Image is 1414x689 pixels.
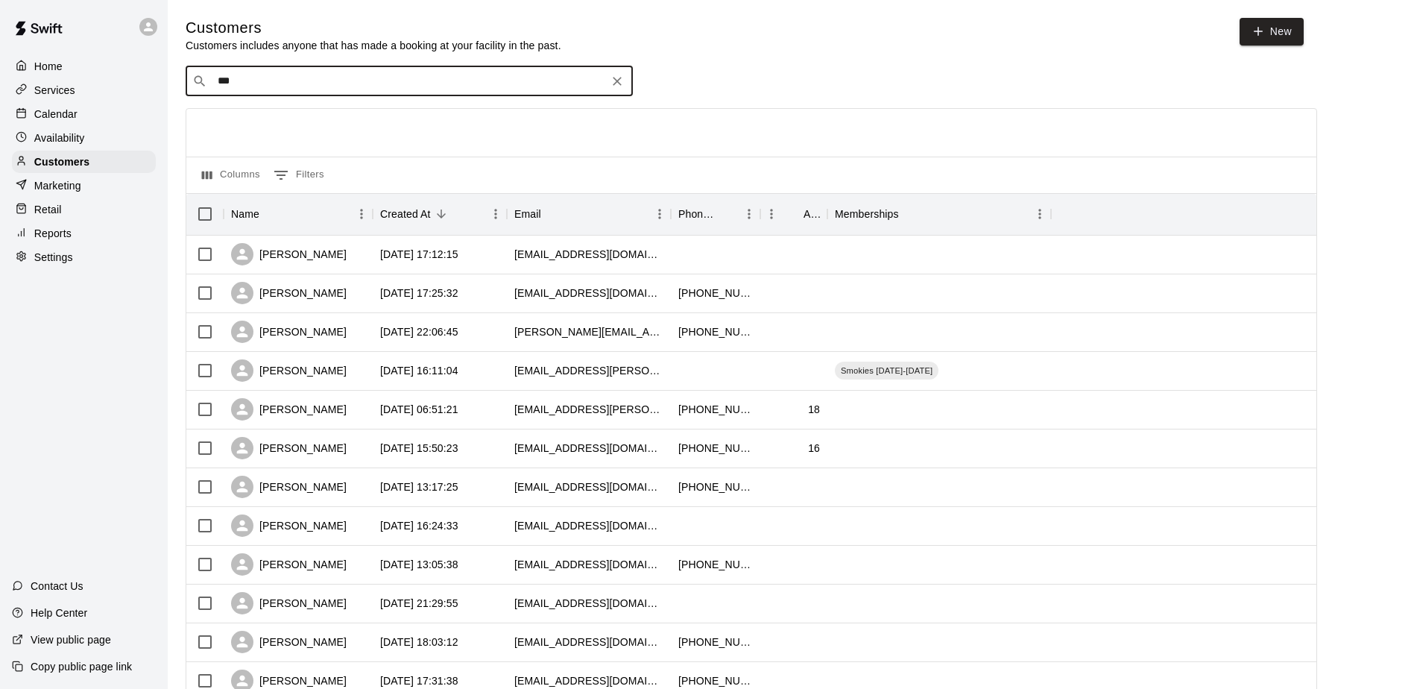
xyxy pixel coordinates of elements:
a: Marketing [12,174,156,197]
button: Sort [431,204,452,224]
button: Sort [541,204,562,224]
div: 2025-09-15 17:25:32 [380,286,458,301]
div: b.wadkins@yahoo.com [514,324,663,339]
div: Email [507,193,671,235]
p: Home [34,59,63,74]
button: Sort [717,204,738,224]
button: Sort [783,204,804,224]
div: Created At [380,193,431,235]
div: Phone Number [678,193,717,235]
p: Availability [34,130,85,145]
div: [PERSON_NAME] [231,321,347,343]
div: +14232604290 [678,479,753,494]
div: Memberships [827,193,1051,235]
button: Show filters [270,163,328,187]
div: thomasjen011@gmail.com [514,441,663,456]
a: New [1240,18,1304,45]
div: Settings [12,246,156,268]
div: +14238831517 [678,286,753,301]
p: Customers [34,154,89,169]
div: Services [12,79,156,101]
p: Calendar [34,107,78,122]
div: 2025-09-10 22:06:45 [380,324,458,339]
div: 2025-09-04 13:05:38 [380,557,458,572]
a: Calendar [12,103,156,125]
div: sdunn@thebeth.org [514,596,663,611]
div: Smokies [DATE]-[DATE] [835,362,938,380]
button: Menu [1029,203,1051,225]
p: View public page [31,632,111,647]
p: Settings [34,250,73,265]
div: [PERSON_NAME] [231,553,347,576]
div: 2025-09-06 13:17:25 [380,479,458,494]
a: Reports [12,222,156,245]
div: [PERSON_NAME] [231,398,347,421]
div: Phone Number [671,193,760,235]
button: Sort [899,204,920,224]
h5: Customers [186,18,561,38]
div: Memberships [835,193,899,235]
div: 2025-09-09 06:51:21 [380,402,458,417]
div: jeromelehoux26@mccallie.org [514,402,663,417]
div: Search customers by name or email [186,66,633,96]
button: Menu [350,203,373,225]
div: 16 [808,441,820,456]
div: [PERSON_NAME] [231,359,347,382]
div: 18 [808,402,820,417]
a: Home [12,55,156,78]
div: [PERSON_NAME] [231,476,347,498]
div: lindseyawallin@gmail.com [514,518,663,533]
div: daisymball99@gmail.com [514,635,663,649]
div: Name [231,193,259,235]
div: clmoore1220@gmail.com [514,286,663,301]
p: Contact Us [31,579,83,594]
div: [PERSON_NAME] [231,515,347,537]
div: [PERSON_NAME] [231,243,347,265]
div: 2025-09-06 15:50:23 [380,441,458,456]
button: Clear [607,71,628,92]
div: 2025-08-28 21:29:55 [380,596,458,611]
a: Retail [12,198,156,221]
button: Select columns [198,163,264,187]
button: Sort [259,204,280,224]
div: [PERSON_NAME] [231,592,347,614]
div: Created At [373,193,507,235]
p: Services [34,83,75,98]
div: 2025-09-09 16:11:04 [380,363,458,378]
p: Customers includes anyone that has made a booking at your facility in the past. [186,38,561,53]
div: Age [760,193,827,235]
div: 2025-08-25 17:31:38 [380,673,458,688]
div: Name [224,193,373,235]
p: Reports [34,226,72,241]
a: Availability [12,127,156,149]
div: jlittle23@yahoo.com [514,557,663,572]
a: Customers [12,151,156,173]
button: Menu [485,203,507,225]
button: Menu [738,203,760,225]
div: 2025-09-04 16:24:33 [380,518,458,533]
div: Age [804,193,820,235]
div: lsisemore1029@yahoo.com [514,479,663,494]
div: wyatthenderson28@mccallie.org [514,363,663,378]
div: [PERSON_NAME] [231,631,347,653]
div: +14238028532 [678,673,753,688]
div: +18438146700 [678,441,753,456]
div: [PERSON_NAME] [231,282,347,304]
div: +14189327099 [678,402,753,417]
p: Retail [34,202,62,217]
div: +14236351735 [678,635,753,649]
button: Menu [760,203,783,225]
div: 2025-09-18 17:12:15 [380,247,458,262]
div: wicket125@hotmail.com [514,673,663,688]
p: Marketing [34,178,81,193]
p: Help Center [31,605,87,620]
div: 2025-08-27 18:03:12 [380,635,458,649]
span: Smokies [DATE]-[DATE] [835,365,938,377]
div: kwstone1996@gmail.com [514,247,663,262]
